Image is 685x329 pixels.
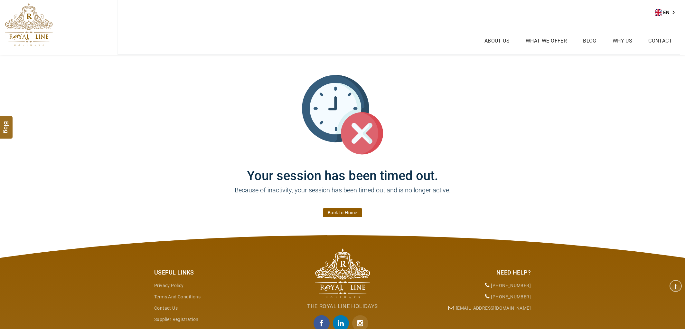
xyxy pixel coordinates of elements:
span: Blog [2,121,11,127]
a: [EMAIL_ADDRESS][DOMAIN_NAME] [456,305,531,311]
span: The Royal Line Holidays [307,303,378,309]
iframe: chat widget [563,93,679,300]
p: Because of inactivity, your session has been timed out and is no longer active. [149,185,536,205]
div: Useful Links [154,268,241,277]
a: What we Offer [524,36,568,45]
a: Contact Us [154,305,178,311]
img: session_time_out.svg [302,74,383,155]
a: Terms and Conditions [154,294,201,299]
img: The Royal Line Holidays [5,3,53,46]
li: [PHONE_NUMBER] [444,280,531,291]
a: Why Us [611,36,634,45]
div: Language [655,8,679,17]
a: Blog [581,36,598,45]
a: About Us [483,36,511,45]
a: EN [655,8,679,17]
img: The Royal Line Holidays [315,248,370,298]
div: Need Help? [444,268,531,277]
aside: Language selected: English [655,8,679,17]
a: Supplier Registration [154,317,198,322]
a: Back to Home [323,208,362,217]
li: [PHONE_NUMBER] [444,291,531,303]
a: Contact [647,36,674,45]
a: Privacy Policy [154,283,184,288]
iframe: chat widget [658,303,679,323]
h1: Your session has been timed out. [149,155,536,183]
